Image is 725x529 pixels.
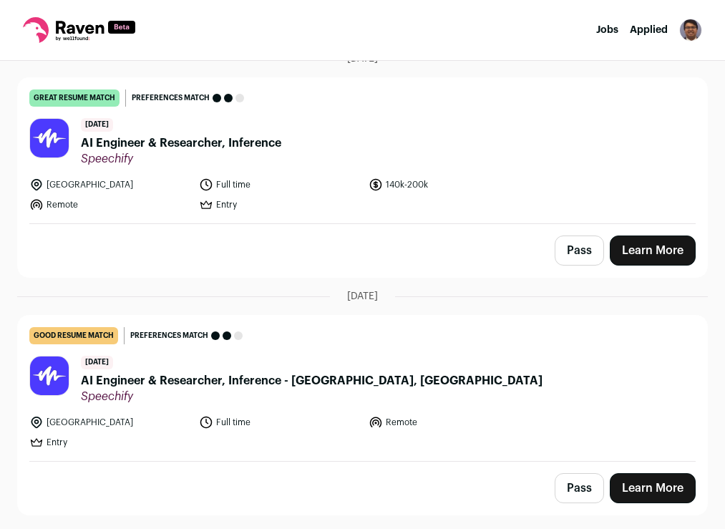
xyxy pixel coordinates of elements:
[29,415,190,429] li: [GEOGRAPHIC_DATA]
[679,19,702,42] img: 14644927-medium_jpg
[555,236,604,266] button: Pass
[630,25,668,35] a: Applied
[610,473,696,503] a: Learn More
[132,91,210,105] span: Preferences match
[81,372,542,389] span: AI Engineer & Researcher, Inference - [GEOGRAPHIC_DATA], [GEOGRAPHIC_DATA]
[130,329,208,343] span: Preferences match
[29,327,118,344] div: good resume match
[347,289,378,304] span: [DATE]
[199,198,360,212] li: Entry
[29,198,190,212] li: Remote
[596,25,618,35] a: Jobs
[555,473,604,503] button: Pass
[199,178,360,192] li: Full time
[81,118,113,132] span: [DATE]
[30,119,69,157] img: 59b05ed76c69f6ff723abab124283dfa738d80037756823f9fc9e3f42b66bce3.jpg
[81,389,542,404] span: Speechify
[679,19,702,42] button: Open dropdown
[29,435,190,450] li: Entry
[18,316,707,461] a: good resume match Preferences match [DATE] AI Engineer & Researcher, Inference - [GEOGRAPHIC_DATA...
[610,236,696,266] a: Learn More
[81,135,281,152] span: AI Engineer & Researcher, Inference
[369,178,530,192] li: 140k-200k
[30,356,69,395] img: 59b05ed76c69f6ff723abab124283dfa738d80037756823f9fc9e3f42b66bce3.jpg
[18,78,707,223] a: great resume match Preferences match [DATE] AI Engineer & Researcher, Inference Speechify [GEOGRA...
[81,356,113,369] span: [DATE]
[29,89,120,107] div: great resume match
[199,415,360,429] li: Full time
[81,152,281,166] span: Speechify
[29,178,190,192] li: [GEOGRAPHIC_DATA]
[369,415,530,429] li: Remote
